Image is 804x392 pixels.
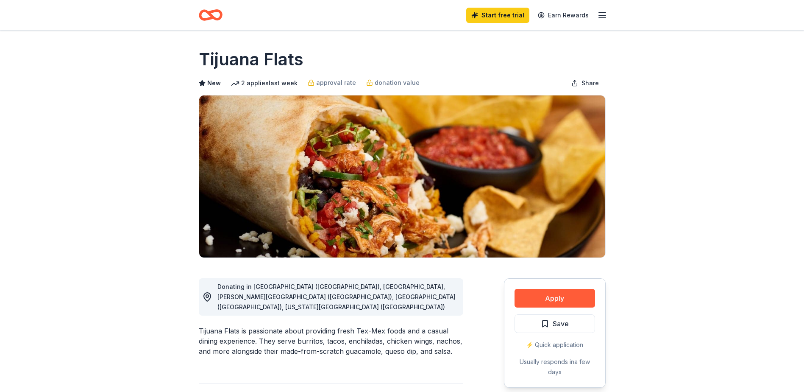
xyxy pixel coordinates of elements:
div: Usually responds in a few days [515,357,595,377]
span: Save [553,318,569,329]
span: donation value [375,78,420,88]
span: approval rate [316,78,356,88]
a: Start free trial [466,8,529,23]
span: New [207,78,221,88]
img: Image for Tijuana Flats [199,95,605,258]
button: Save [515,314,595,333]
span: Share [581,78,599,88]
div: ⚡️ Quick application [515,340,595,350]
a: Earn Rewards [533,8,594,23]
button: Share [565,75,606,92]
button: Apply [515,289,595,308]
div: 2 applies last week [231,78,298,88]
a: Home [199,5,223,25]
div: Tijuana Flats is passionate about providing fresh Tex-Mex foods and a casual dining experience. T... [199,326,463,356]
a: approval rate [308,78,356,88]
span: Donating in [GEOGRAPHIC_DATA] ([GEOGRAPHIC_DATA]), [GEOGRAPHIC_DATA], [PERSON_NAME][GEOGRAPHIC_DA... [217,283,456,311]
a: donation value [366,78,420,88]
h1: Tijuana Flats [199,48,303,71]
